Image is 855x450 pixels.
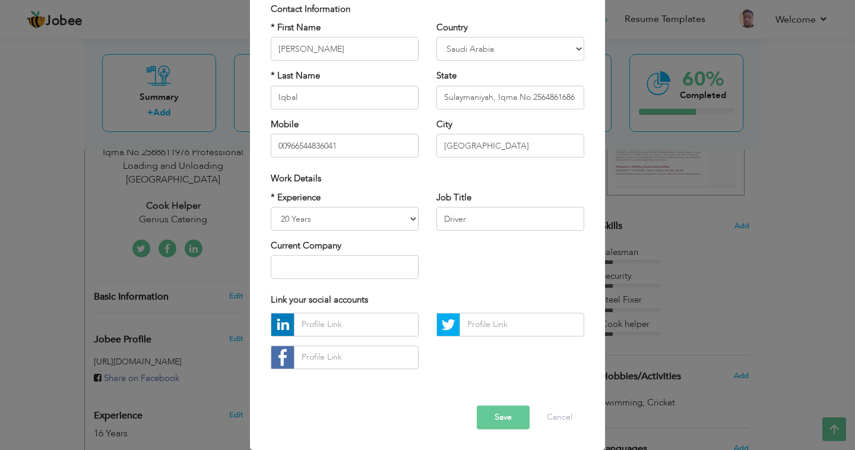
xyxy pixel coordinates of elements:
[436,21,468,34] label: Country
[436,70,457,83] label: State
[294,313,419,336] input: Profile Link
[271,346,294,369] img: facebook
[271,294,368,306] span: Link your social accounts
[271,172,321,184] span: Work Details
[271,118,299,131] label: Mobile
[271,21,321,34] label: * First Name
[436,118,452,131] label: City
[271,191,321,204] label: * Experience
[271,70,320,83] label: * Last Name
[271,313,294,336] img: linkedin
[460,313,584,336] input: Profile Link
[437,313,460,336] img: Twitter
[535,405,584,429] button: Cancel
[477,405,530,429] button: Save
[436,191,471,204] label: Job Title
[271,3,350,15] span: Contact Information
[294,345,419,369] input: Profile Link
[271,240,341,252] label: Current Company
